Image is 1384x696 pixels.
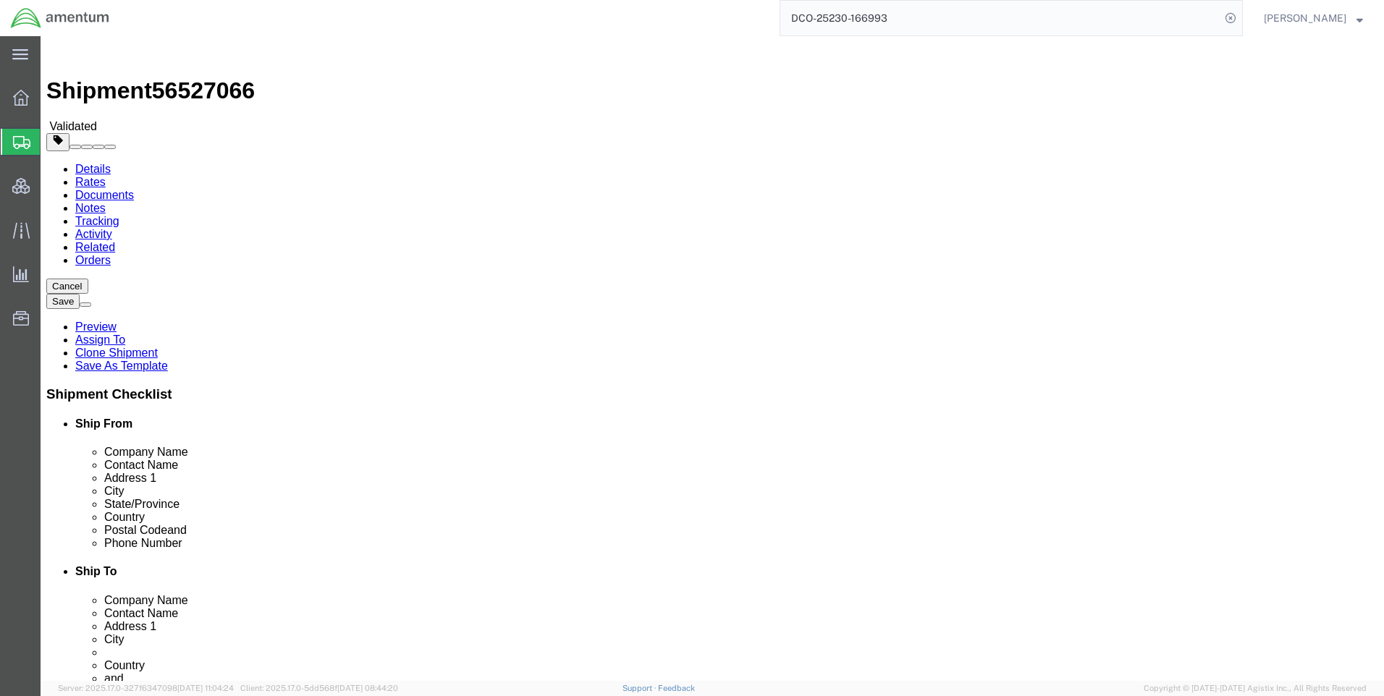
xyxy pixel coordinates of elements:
[623,684,659,692] a: Support
[780,1,1220,35] input: Search for shipment number, reference number
[337,684,398,692] span: [DATE] 08:44:20
[41,36,1384,681] iframe: FS Legacy Container
[1144,682,1367,695] span: Copyright © [DATE]-[DATE] Agistix Inc., All Rights Reserved
[177,684,234,692] span: [DATE] 11:04:24
[658,684,695,692] a: Feedback
[240,684,398,692] span: Client: 2025.17.0-5dd568f
[1264,10,1346,26] span: Ray Cheatteam
[10,7,110,29] img: logo
[1263,9,1364,27] button: [PERSON_NAME]
[58,684,234,692] span: Server: 2025.17.0-327f6347098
